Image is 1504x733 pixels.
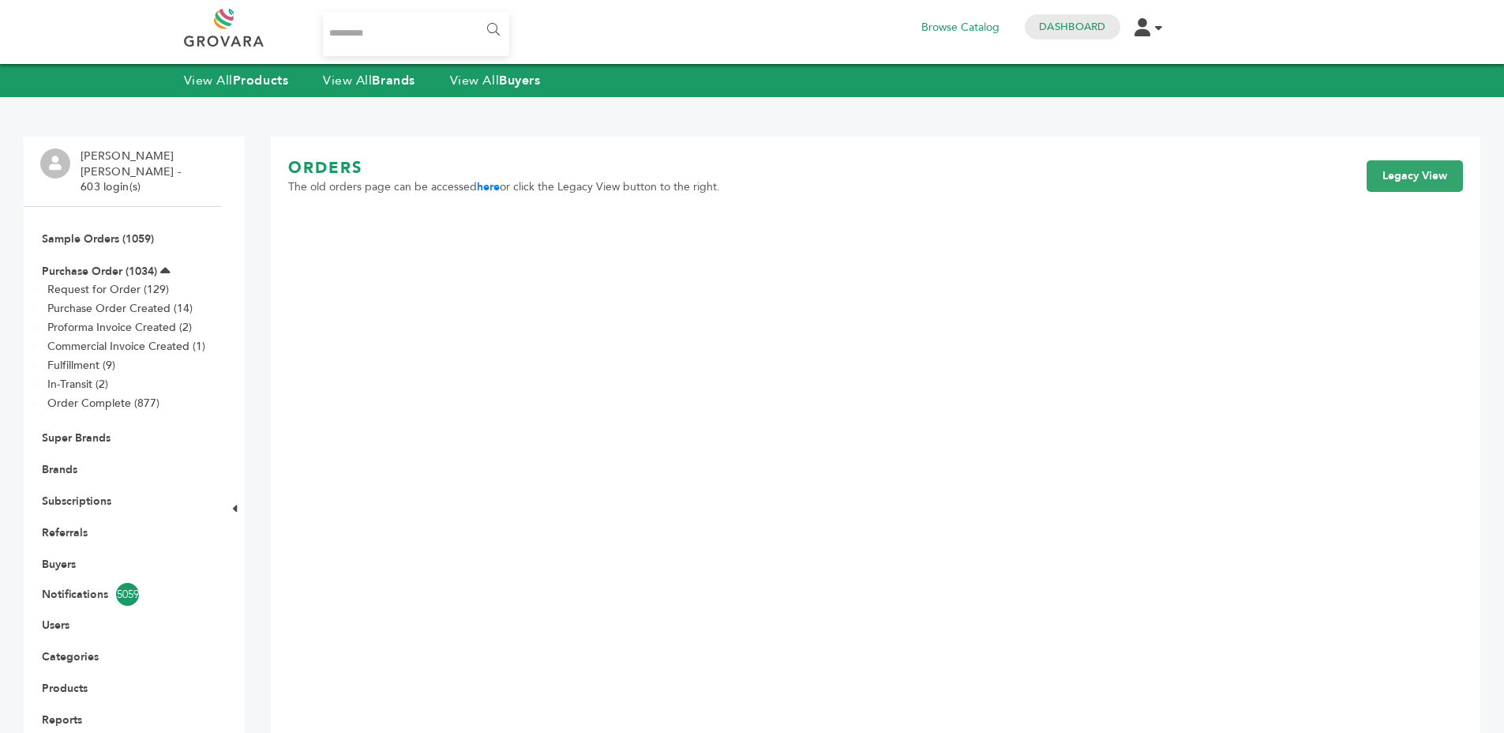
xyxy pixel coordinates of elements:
a: Super Brands [42,430,111,445]
a: Buyers [42,557,76,572]
h1: ORDERS [288,157,720,179]
a: View AllBuyers [450,72,541,89]
a: In-Transit (2) [47,377,108,392]
a: Reports [42,712,82,727]
a: Purchase Order (1034) [42,264,157,279]
strong: Buyers [499,72,540,89]
a: Commercial Invoice Created (1) [47,339,205,354]
a: Order Complete (877) [47,396,159,411]
a: Referrals [42,525,88,540]
a: Dashboard [1039,20,1105,34]
a: Sample Orders (1059) [42,231,154,246]
a: Proforma Invoice Created (2) [47,320,192,335]
a: Products [42,681,88,696]
a: Fulfillment (9) [47,358,115,373]
a: Purchase Order Created (14) [47,301,193,316]
a: Categories [42,649,99,664]
a: Subscriptions [42,494,111,509]
a: Browse Catalog [921,19,1000,36]
span: The old orders page can be accessed or click the Legacy View button to the right. [288,179,720,195]
input: Search... [323,12,510,56]
li: [PERSON_NAME] [PERSON_NAME] - 603 login(s) [81,148,217,195]
a: here [477,179,500,194]
span: 5059 [116,583,139,606]
a: Users [42,618,69,633]
a: Brands [42,462,77,477]
a: View AllBrands [323,72,415,89]
a: Request for Order (129) [47,282,169,297]
strong: Products [233,72,288,89]
img: profile.png [40,148,70,179]
strong: Brands [372,72,414,89]
a: View AllProducts [184,72,289,89]
a: Legacy View [1367,160,1463,192]
a: Notifications5059 [42,583,203,606]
